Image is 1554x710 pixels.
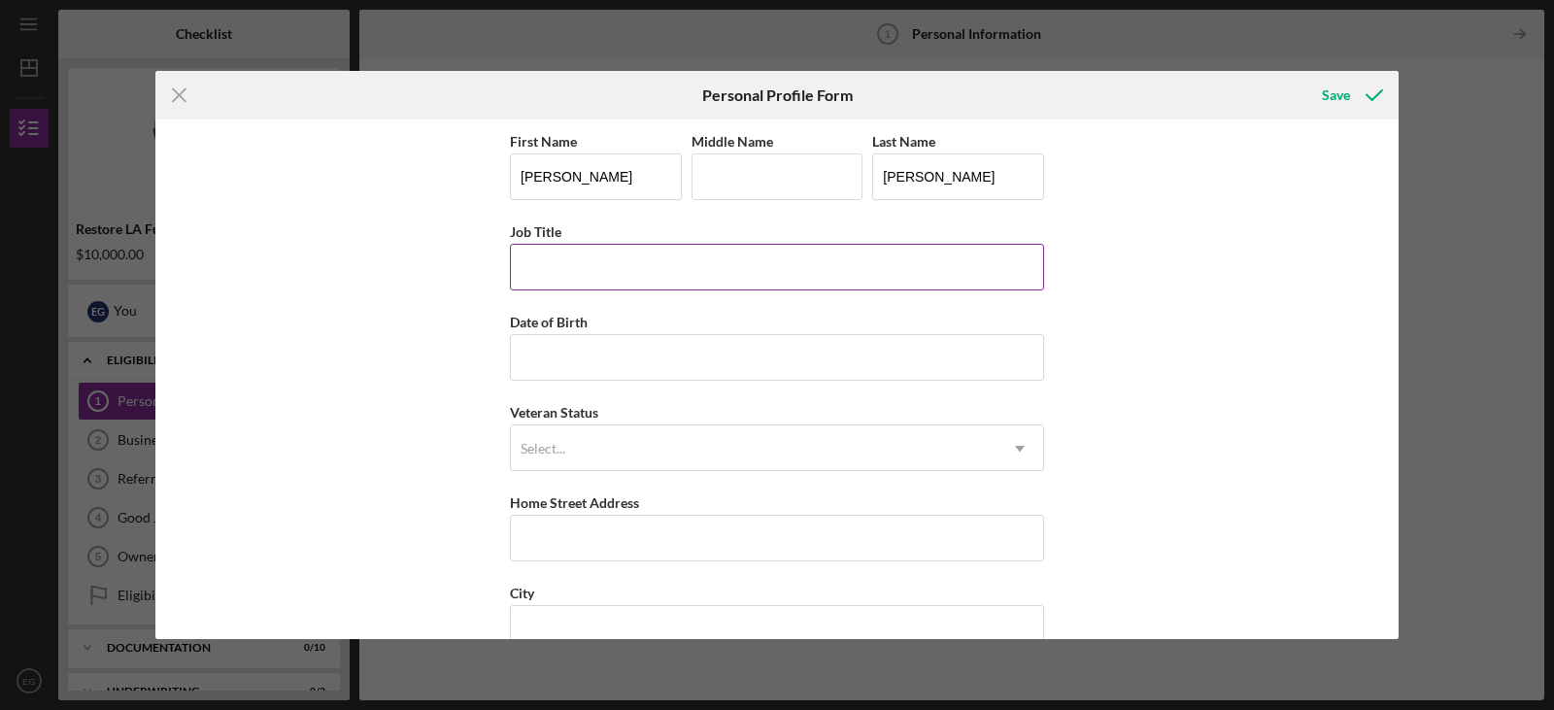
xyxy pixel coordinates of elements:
div: Select... [521,441,565,456]
label: Job Title [510,223,561,240]
label: City [510,585,534,601]
label: Middle Name [692,133,773,150]
h6: Personal Profile Form [702,86,853,104]
label: Home Street Address [510,494,639,511]
label: Last Name [872,133,935,150]
label: Date of Birth [510,314,588,330]
button: Save [1302,76,1399,115]
label: First Name [510,133,577,150]
div: Save [1322,76,1350,115]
